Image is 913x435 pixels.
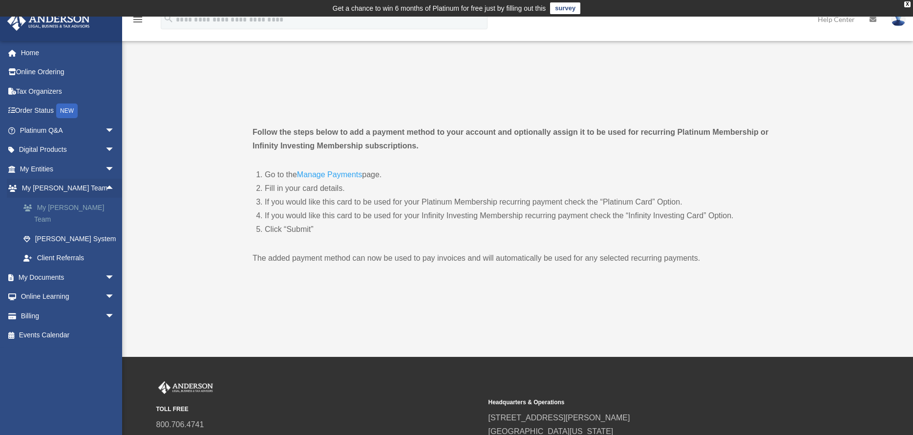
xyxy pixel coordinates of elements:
li: If you would like this card to be used for your Infinity Investing Membership recurring payment c... [265,209,780,223]
a: Events Calendar [7,326,129,345]
span: arrow_drop_down [105,121,125,141]
a: [STREET_ADDRESS][PERSON_NAME] [488,414,630,422]
a: Client Referrals [14,249,129,268]
a: My [PERSON_NAME] Team [14,198,129,229]
a: Online Learningarrow_drop_down [7,287,129,307]
span: arrow_drop_up [105,179,125,199]
a: survey [550,2,580,14]
span: arrow_drop_down [105,287,125,307]
a: Home [7,43,129,62]
a: Billingarrow_drop_down [7,306,129,326]
li: If you would like this card to be used for your Platinum Membership recurring payment check the “... [265,195,780,209]
li: Fill in your card details. [265,182,780,195]
span: arrow_drop_down [105,268,125,288]
small: Headquarters & Operations [488,397,814,408]
span: arrow_drop_down [105,140,125,160]
li: Go to the page. [265,168,780,182]
a: menu [132,17,144,25]
strong: Follow the steps below to add a payment method to your account and optionally assign it to be use... [253,128,768,150]
a: Online Ordering [7,62,129,82]
li: Click “Submit” [265,223,780,236]
a: My Entitiesarrow_drop_down [7,159,129,179]
a: Order StatusNEW [7,101,129,121]
img: Anderson Advisors Platinum Portal [4,12,93,31]
p: The added payment method can now be used to pay invoices and will automatically be used for any s... [253,251,780,265]
img: User Pic [891,12,906,26]
span: arrow_drop_down [105,159,125,179]
i: search [163,13,174,24]
a: 800.706.4741 [156,420,204,429]
a: [PERSON_NAME] System [14,229,129,249]
div: Get a chance to win 6 months of Platinum for free just by filling out this [333,2,546,14]
a: Tax Organizers [7,82,129,101]
span: arrow_drop_down [105,306,125,326]
a: Digital Productsarrow_drop_down [7,140,129,160]
div: NEW [56,104,78,118]
a: My [PERSON_NAME] Teamarrow_drop_up [7,179,129,198]
div: close [904,1,911,7]
small: TOLL FREE [156,404,482,414]
i: menu [132,14,144,25]
a: My Documentsarrow_drop_down [7,268,129,287]
a: Manage Payments [297,170,362,184]
img: Anderson Advisors Platinum Portal [156,381,215,394]
a: Platinum Q&Aarrow_drop_down [7,121,129,140]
